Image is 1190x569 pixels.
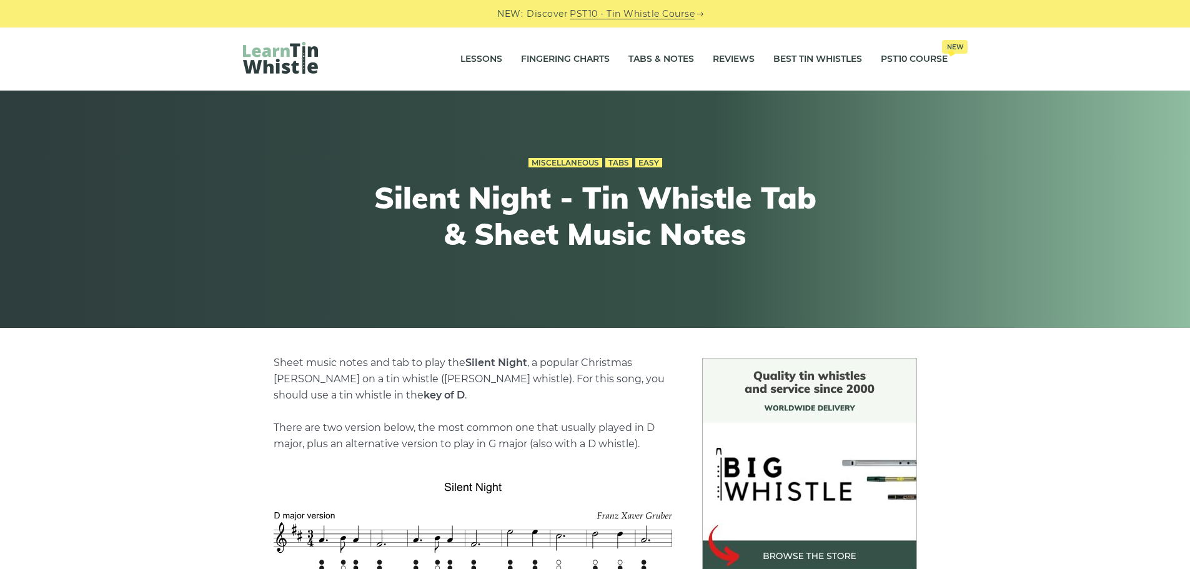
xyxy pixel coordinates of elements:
a: Tabs [605,158,632,168]
img: LearnTinWhistle.com [243,42,318,74]
a: Lessons [460,44,502,75]
span: New [942,40,968,54]
strong: key of D [424,389,465,401]
h1: Silent Night - Tin Whistle Tab & Sheet Music Notes [365,180,825,252]
a: Miscellaneous [528,158,602,168]
a: PST10 CourseNew [881,44,948,75]
a: Best Tin Whistles [773,44,862,75]
strong: Silent Night [465,357,527,369]
p: Sheet music notes and tab to play the , a popular Christmas [PERSON_NAME] on a tin whistle ([PERS... [274,355,672,452]
a: Reviews [713,44,755,75]
a: Tabs & Notes [628,44,694,75]
a: Fingering Charts [521,44,610,75]
a: Easy [635,158,662,168]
